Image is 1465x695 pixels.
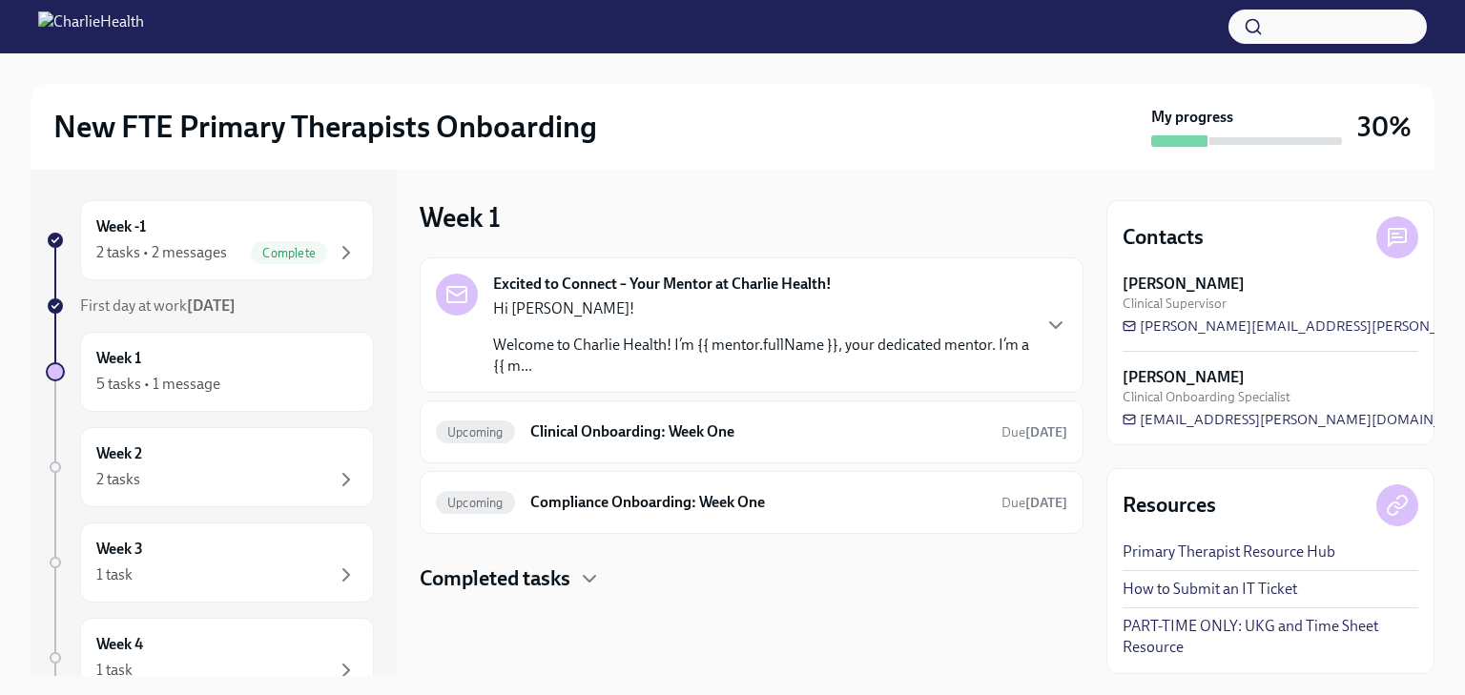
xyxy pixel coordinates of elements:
h4: Contacts [1123,223,1204,252]
a: UpcomingCompliance Onboarding: Week OneDue[DATE] [436,487,1067,518]
span: September 14th, 2025 08:00 [1001,423,1067,441]
h6: Compliance Onboarding: Week One [530,492,986,513]
span: September 14th, 2025 08:00 [1001,494,1067,512]
h2: New FTE Primary Therapists Onboarding [53,108,597,146]
a: Primary Therapist Resource Hub [1123,542,1335,562]
span: Due [1001,495,1067,511]
h6: Week 4 [96,634,143,655]
span: Upcoming [436,496,515,510]
a: How to Submit an IT Ticket [1123,579,1297,600]
h6: Week 3 [96,539,143,560]
div: 2 tasks [96,469,140,490]
a: Week 22 tasks [46,427,374,507]
strong: [DATE] [1025,495,1067,511]
h4: Resources [1123,491,1216,520]
div: Completed tasks [420,564,1083,593]
strong: [DATE] [1025,424,1067,440]
h4: Completed tasks [420,564,570,593]
a: Week 31 task [46,522,374,603]
h3: 30% [1357,110,1412,144]
span: Clinical Supervisor [1123,295,1227,313]
p: Welcome to Charlie Health! I’m {{ mentor.fullName }}, your dedicated mentor. I’m a {{ m... [493,335,1029,377]
div: 5 tasks • 1 message [96,374,220,395]
a: Week 15 tasks • 1 message [46,332,374,412]
span: First day at work [80,296,236,315]
strong: Excited to Connect – Your Mentor at Charlie Health! [493,274,832,295]
span: Clinical Onboarding Specialist [1123,388,1290,406]
img: CharlieHealth [38,11,144,42]
span: Complete [251,246,327,260]
div: 1 task [96,660,133,681]
p: Hi [PERSON_NAME]! [493,298,1029,319]
a: First day at work[DATE] [46,296,374,317]
a: Week -12 tasks • 2 messagesComplete [46,200,374,280]
a: UpcomingClinical Onboarding: Week OneDue[DATE] [436,417,1067,447]
div: 1 task [96,564,133,585]
h6: Week -1 [96,216,146,237]
strong: [PERSON_NAME] [1123,274,1245,295]
div: 2 tasks • 2 messages [96,242,227,263]
strong: [PERSON_NAME] [1123,367,1245,388]
a: PART-TIME ONLY: UKG and Time Sheet Resource [1123,616,1418,658]
h6: Week 2 [96,443,142,464]
h3: Week 1 [420,200,501,235]
span: Due [1001,424,1067,440]
h6: Clinical Onboarding: Week One [530,421,986,442]
span: Upcoming [436,425,515,439]
strong: [DATE] [187,296,236,315]
h6: Week 1 [96,348,141,369]
strong: My progress [1151,107,1233,128]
